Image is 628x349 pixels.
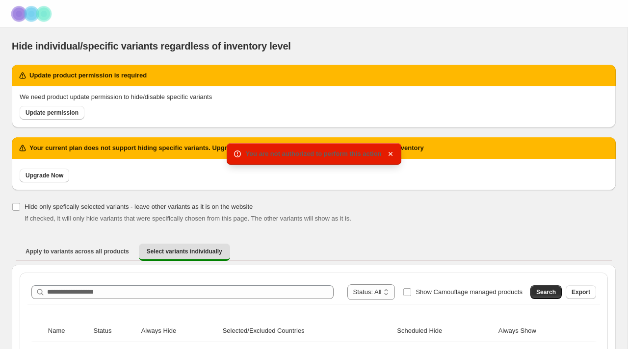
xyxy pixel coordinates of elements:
a: Upgrade Now [20,169,69,182]
span: Update permission [26,109,78,117]
button: Apply to variants across all products [18,244,137,259]
h2: Your current plan does not support hiding specific variants. Upgrade now to select variants and h... [29,143,424,153]
span: Hide only spefically selected variants - leave other variants as it is on the website [25,203,253,210]
button: Export [566,285,596,299]
span: Show Camouflage managed products [416,288,523,296]
th: Scheduled Hide [394,320,495,342]
button: Select variants individually [139,244,230,261]
span: Apply to variants across all products [26,248,129,255]
span: Select variants individually [147,248,222,255]
a: Update permission [20,106,84,120]
button: Search [530,285,562,299]
h2: Update product permission is required [29,71,147,80]
th: Name [45,320,91,342]
span: Hide individual/specific variants regardless of inventory level [12,41,291,51]
span: We need product update permission to hide/disable specific variants [20,93,212,100]
span: You are not authorized to perform this action [245,150,381,157]
th: Status [91,320,138,342]
span: Search [536,288,556,296]
th: Always Show [496,320,583,342]
span: Export [572,288,590,296]
span: Upgrade Now [26,172,63,179]
span: If checked, it will only hide variants that were specifically chosen from this page. The other va... [25,215,351,222]
th: Always Hide [138,320,220,342]
th: Selected/Excluded Countries [220,320,394,342]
